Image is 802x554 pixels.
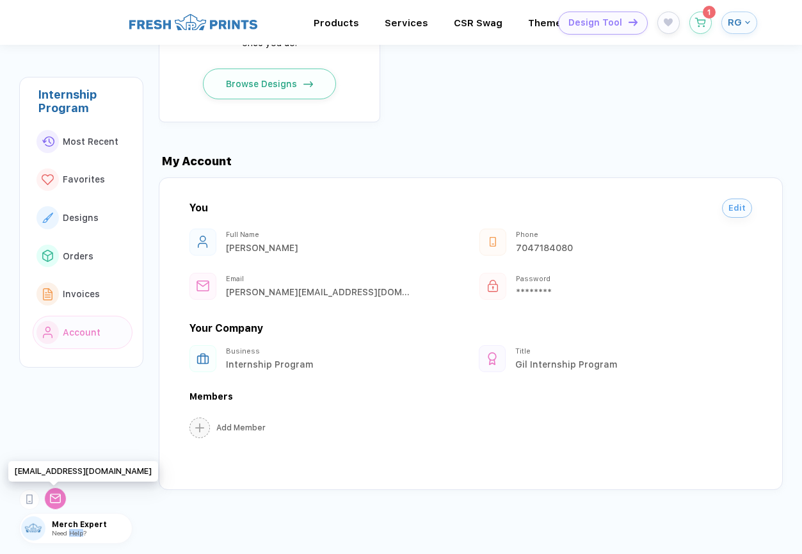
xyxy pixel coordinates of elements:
img: user profile [21,516,45,541]
button: RG [721,12,757,34]
span: Design Tool [568,17,622,28]
span: Need Help? [52,529,86,537]
button: link to iconOrders [33,240,132,273]
sup: 1 [703,6,716,19]
div: Your Company [189,322,264,334]
img: link to icon [42,174,54,185]
img: icon [629,19,638,26]
span: Most Recent [63,136,118,147]
img: link to icon [42,213,53,222]
div: Title [515,347,700,355]
button: link to iconMost Recent [33,125,132,158]
div: Full Name [226,231,410,239]
div: Gil Internship Program [515,359,700,370]
div: CSR SwagToggle dropdown menu [454,17,502,29]
button: Add Member [189,418,266,438]
div: [EMAIL_ADDRESS][DOMAIN_NAME] [8,461,158,482]
button: link to iconDesigns [33,201,132,234]
span: Invoices [63,289,100,299]
span: Browse Designs [226,79,297,89]
button: Browse Designsicon [203,69,336,99]
div: ServicesToggle dropdown menu [385,17,428,29]
div: Richie Gray [226,243,410,253]
div: richie.w.gray@hotmail.com [226,287,410,297]
div: Internship Program [226,359,410,370]
img: link to icon [42,250,53,261]
div: Email [226,275,410,283]
img: link to icon [43,288,53,300]
span: Merch Expert [52,520,132,529]
img: logo [129,12,257,32]
span: Designs [63,213,99,223]
div: Business [226,347,410,355]
img: link to icon [43,327,53,338]
button: link to iconAccount [33,316,132,349]
span: 1 [707,8,710,16]
img: link to icon [42,136,54,147]
div: Add Member [216,423,266,432]
div: Password [516,275,700,283]
div: Internship Program [38,88,132,115]
div: 7047184080 [516,243,700,253]
div: Members [189,391,752,402]
button: Edit [722,199,752,218]
button: Design Toolicon [558,12,648,35]
div: My Account [159,154,802,168]
div: Phone [516,231,700,239]
span: Favorites [63,174,105,184]
span: RG [728,17,742,28]
div: ProductsToggle dropdown menu chapters [314,17,359,29]
button: link to iconInvoices [33,277,132,311]
span: Orders [63,251,93,261]
img: icon [303,81,313,86]
div: You [189,202,208,214]
button: link to iconFavorites [33,163,132,197]
span: Account [63,327,100,338]
span: Edit [728,203,746,213]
